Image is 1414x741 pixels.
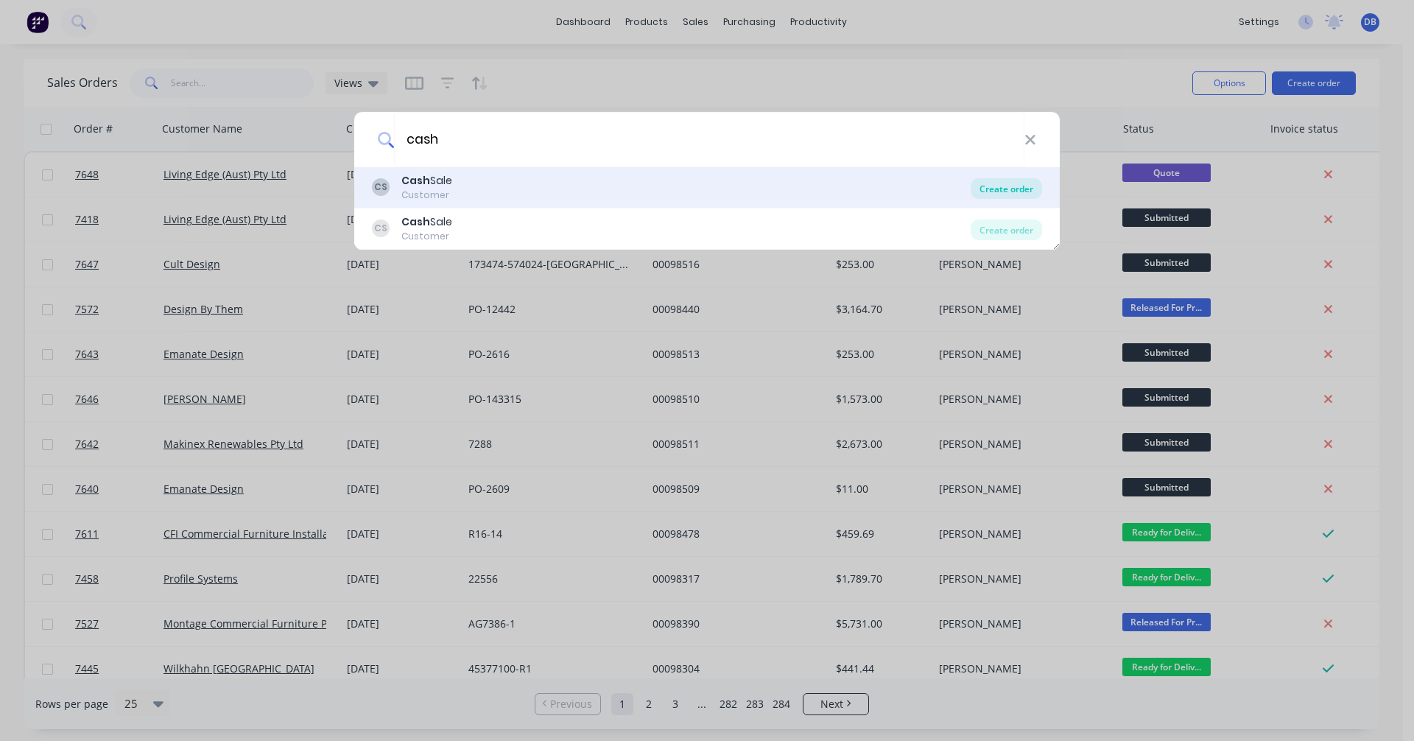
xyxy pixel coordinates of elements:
div: Customer [401,230,452,243]
div: Create order [971,178,1042,199]
div: CS [372,178,390,196]
div: CS [372,220,390,237]
b: Cash [401,214,430,229]
div: Create order [971,220,1042,240]
div: Sale [401,214,452,230]
div: Customer [401,189,452,202]
div: Sale [401,173,452,189]
b: Cash [401,173,430,188]
input: Enter a customer name to create a new order... [394,112,1024,167]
